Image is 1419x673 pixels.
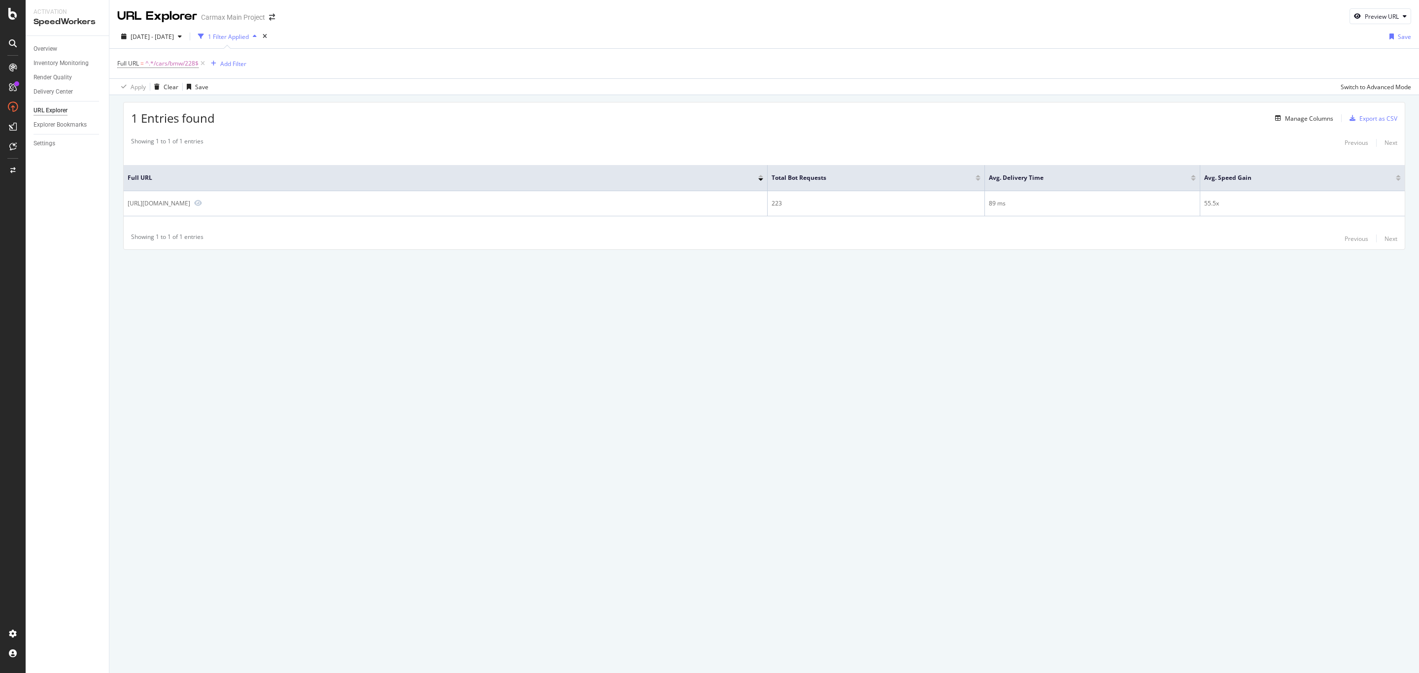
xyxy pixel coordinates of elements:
button: Switch to Advanced Mode [1337,79,1411,95]
button: Manage Columns [1271,112,1333,124]
div: Save [1398,33,1411,41]
div: Manage Columns [1285,114,1333,123]
span: [DATE] - [DATE] [131,33,174,41]
div: Save [195,83,208,91]
button: Apply [117,79,146,95]
a: Render Quality [34,72,102,83]
div: Explorer Bookmarks [34,120,87,130]
span: 1 Entries found [131,110,215,126]
div: Showing 1 to 1 of 1 entries [131,137,203,149]
div: Next [1385,235,1397,243]
button: Add Filter [207,58,246,69]
button: [DATE] - [DATE] [117,29,186,44]
div: Apply [131,83,146,91]
span: = [140,59,144,67]
div: 55.5x [1204,199,1401,208]
div: Clear [164,83,178,91]
button: 1 Filter Applied [194,29,261,44]
a: Delivery Center [34,87,102,97]
span: Full URL [128,173,743,182]
a: Settings [34,138,102,149]
span: Avg. Delivery Time [989,173,1176,182]
div: arrow-right-arrow-left [269,14,275,21]
div: Settings [34,138,55,149]
button: Next [1385,137,1397,149]
button: Export as CSV [1346,110,1397,126]
div: Render Quality [34,72,72,83]
iframe: Intercom live chat [1385,639,1409,663]
span: Avg. Speed Gain [1204,173,1381,182]
div: Overview [34,44,57,54]
div: 223 [772,199,980,208]
div: [URL][DOMAIN_NAME] [128,199,190,207]
div: SpeedWorkers [34,16,101,28]
div: Add Filter [220,60,246,68]
a: Overview [34,44,102,54]
div: Activation [34,8,101,16]
span: Full URL [117,59,139,67]
div: 1 Filter Applied [208,33,249,41]
button: Save [183,79,208,95]
button: Preview URL [1350,8,1411,24]
button: Next [1385,233,1397,244]
a: Explorer Bookmarks [34,120,102,130]
div: Preview URL [1365,12,1399,21]
button: Save [1385,29,1411,44]
button: Clear [150,79,178,95]
div: Previous [1345,138,1368,147]
div: Next [1385,138,1397,147]
a: URL Explorer [34,105,102,116]
div: Showing 1 to 1 of 1 entries [131,233,203,244]
span: Total Bot Requests [772,173,961,182]
div: Delivery Center [34,87,73,97]
div: times [261,32,269,41]
div: Export as CSV [1359,114,1397,123]
a: Inventory Monitoring [34,58,102,68]
div: URL Explorer [34,105,68,116]
button: Previous [1345,233,1368,244]
a: Preview https://www.carmax.com/cars/bmw/228 [194,200,202,206]
button: Previous [1345,137,1368,149]
span: ^.*/cars/bmw/228$ [145,57,199,70]
div: Carmax Main Project [201,12,265,22]
div: Switch to Advanced Mode [1341,83,1411,91]
div: Inventory Monitoring [34,58,89,68]
div: Previous [1345,235,1368,243]
div: URL Explorer [117,8,197,25]
div: 89 ms [989,199,1196,208]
